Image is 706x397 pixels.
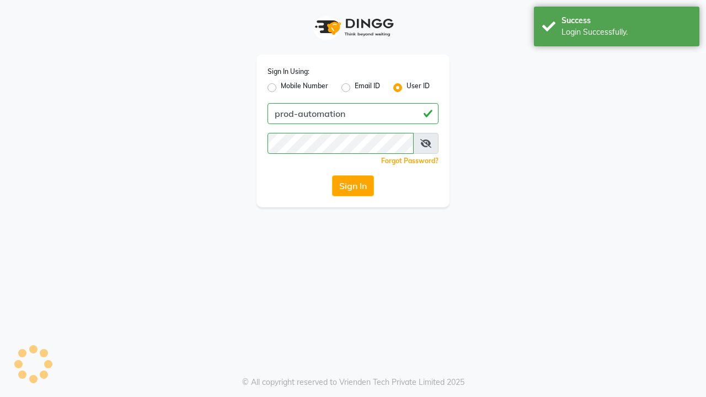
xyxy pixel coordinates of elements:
[281,81,328,94] label: Mobile Number
[268,103,438,124] input: Username
[561,26,691,38] div: Login Successfully.
[268,133,414,154] input: Username
[332,175,374,196] button: Sign In
[561,15,691,26] div: Success
[309,11,397,44] img: logo1.svg
[355,81,380,94] label: Email ID
[268,67,309,77] label: Sign In Using:
[407,81,430,94] label: User ID
[381,157,438,165] a: Forgot Password?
